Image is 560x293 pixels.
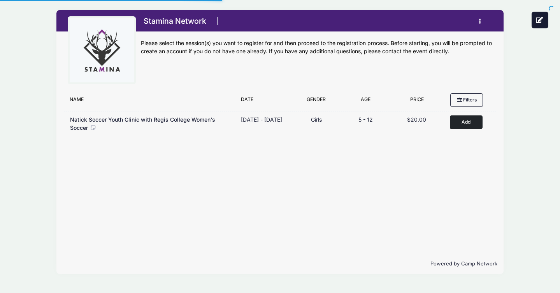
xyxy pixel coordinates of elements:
[241,115,282,124] div: [DATE] - [DATE]
[450,93,483,106] button: Filters
[141,14,209,28] h1: Stamina Network
[70,116,215,131] span: Natick Soccer Youth Clinic with Regis College Women's Soccer
[450,115,483,129] button: Add
[407,116,426,123] span: $20.00
[311,116,322,123] span: Girls
[63,260,497,268] p: Powered by Camp Network
[66,96,237,107] div: Name
[340,96,391,107] div: Age
[73,21,131,80] img: logo
[358,116,373,123] span: 5 - 12
[391,96,443,107] div: Price
[141,39,492,56] div: Please select the session(s) you want to register for and then proceed to the registration proces...
[293,96,340,107] div: Gender
[237,96,293,107] div: Date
